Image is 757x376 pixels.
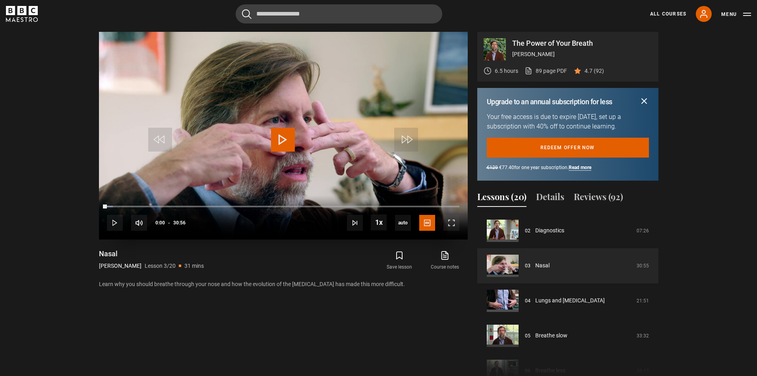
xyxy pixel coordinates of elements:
span: €129 [487,165,498,170]
button: Toggle navigation [721,10,751,18]
p: [PERSON_NAME] [512,50,652,58]
span: 0:00 [155,216,165,230]
button: Mute [131,215,147,231]
button: Play [107,215,123,231]
span: €77.40 [499,165,514,170]
p: 6.5 hours [495,67,518,75]
a: Diagnostics [535,226,564,235]
button: Lessons (20) [477,190,527,207]
button: Captions [419,215,435,231]
a: Read more [569,165,591,171]
button: Playback Rate [371,214,387,230]
p: The Power of Your Breath [512,40,652,47]
h2: Upgrade to an annual subscription for less [487,97,612,106]
a: Nasal [535,261,550,270]
p: Your free access is due to expire [DATE], set up a subscription with 40% off to continue learning. [487,112,649,131]
p: Lesson 3/20 [145,262,176,270]
button: Submit the search query [242,9,252,19]
span: - [168,220,170,226]
div: Current quality: 720p [395,215,411,231]
a: Course notes [422,249,467,272]
p: [PERSON_NAME] [99,262,141,270]
button: Details [536,190,564,207]
button: Next Lesson [347,215,363,231]
button: Save lesson [377,249,422,272]
span: auto [395,215,411,231]
p: 4.7 (92) [585,67,604,75]
a: 89 page PDF [525,67,567,75]
a: All Courses [650,10,686,18]
div: Progress Bar [107,206,459,207]
a: Lungs and [MEDICAL_DATA] [535,296,605,305]
input: Search [236,4,442,23]
svg: BBC Maestro [6,6,38,22]
p: Learn why you should breathe through your nose and how the evolution of the [MEDICAL_DATA] has ma... [99,280,468,288]
button: Fullscreen [443,215,459,231]
a: Breathe slow [535,331,567,340]
button: Reviews (92) [574,190,623,207]
span: 30:56 [173,216,186,230]
a: Redeem offer now [487,138,649,158]
h1: Nasal [99,249,204,259]
p: for one year subscription. [487,164,649,171]
p: 31 mins [184,262,204,270]
video-js: Video Player [99,32,468,240]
